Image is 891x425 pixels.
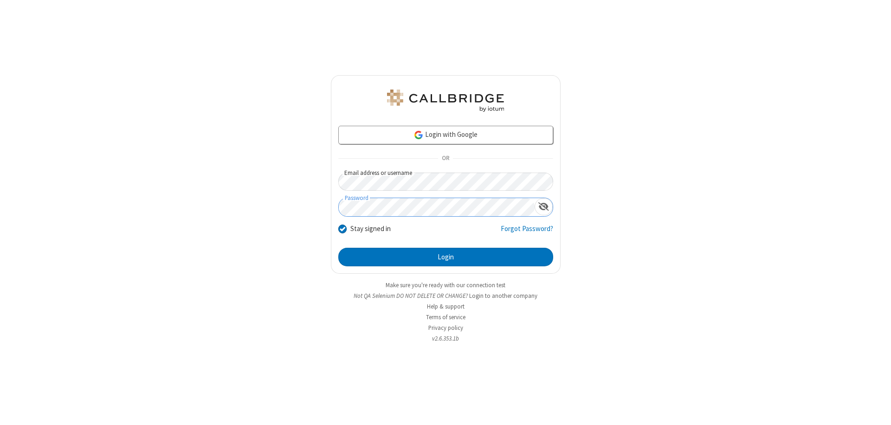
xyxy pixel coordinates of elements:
img: google-icon.png [413,130,424,140]
a: Login with Google [338,126,553,144]
input: Password [339,198,535,216]
button: Login [338,248,553,266]
a: Help & support [427,303,465,310]
a: Privacy policy [428,324,463,332]
label: Stay signed in [350,224,391,234]
li: v2.6.353.1b [331,334,561,343]
li: Not QA Selenium DO NOT DELETE OR CHANGE? [331,291,561,300]
a: Terms of service [426,313,465,321]
span: OR [438,152,453,165]
button: Login to another company [469,291,537,300]
img: QA Selenium DO NOT DELETE OR CHANGE [385,90,506,112]
a: Make sure you're ready with our connection test [386,281,505,289]
input: Email address or username [338,173,553,191]
div: Show password [535,198,553,215]
a: Forgot Password? [501,224,553,241]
